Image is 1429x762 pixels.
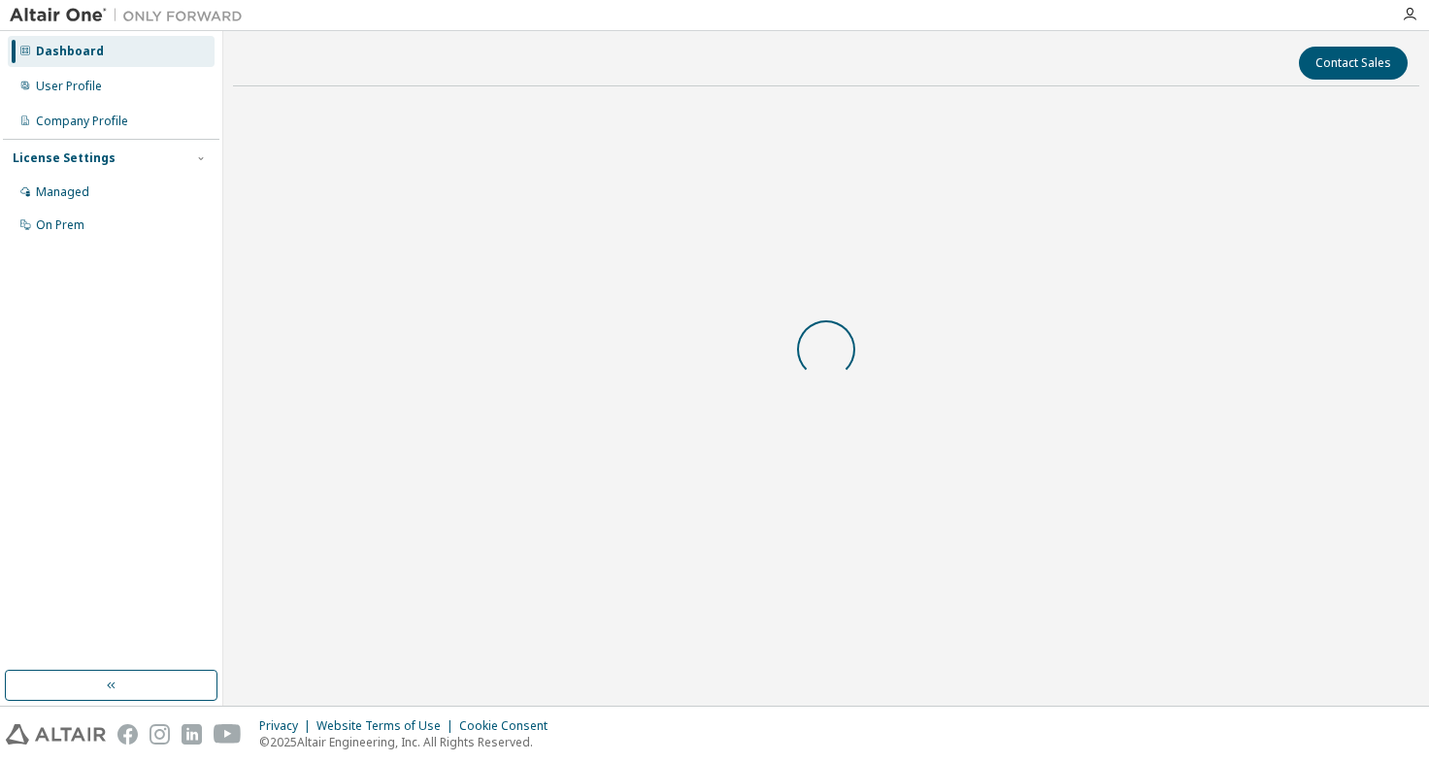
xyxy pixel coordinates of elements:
img: altair_logo.svg [6,724,106,745]
div: Managed [36,184,89,200]
div: On Prem [36,217,84,233]
div: Cookie Consent [459,718,559,734]
div: Privacy [259,718,316,734]
div: Company Profile [36,114,128,129]
div: User Profile [36,79,102,94]
button: Contact Sales [1299,47,1408,80]
img: instagram.svg [150,724,170,745]
img: linkedin.svg [182,724,202,745]
img: facebook.svg [117,724,138,745]
img: youtube.svg [214,724,242,745]
div: Dashboard [36,44,104,59]
div: License Settings [13,150,116,166]
div: Website Terms of Use [316,718,459,734]
p: © 2025 Altair Engineering, Inc. All Rights Reserved. [259,734,559,750]
img: Altair One [10,6,252,25]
